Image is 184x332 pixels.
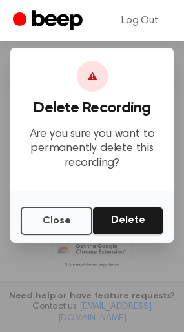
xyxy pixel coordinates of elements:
[77,61,108,92] div: ⚠
[21,127,163,171] p: Are you sure you want to permanently delete this recording?
[21,99,163,117] h3: Delete Recording
[108,5,171,36] a: Log Out
[92,207,163,235] button: Delete
[21,207,92,235] button: Close
[13,8,86,34] a: Beep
